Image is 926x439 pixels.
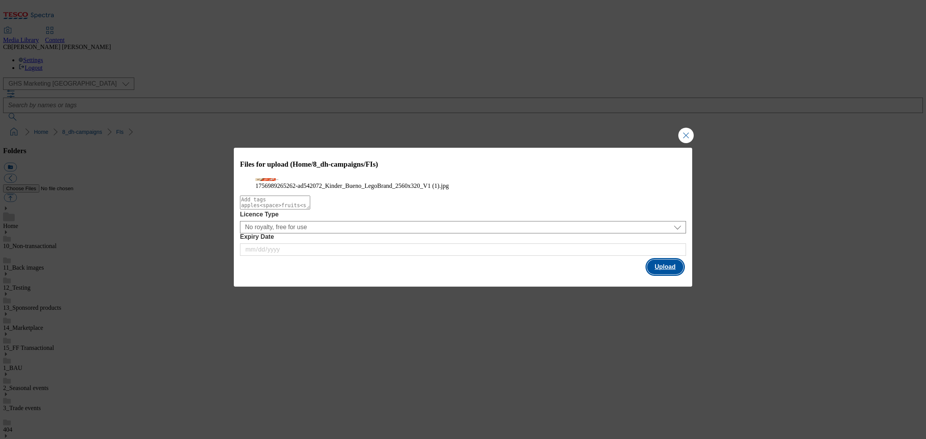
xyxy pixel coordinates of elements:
button: Upload [647,260,683,274]
button: Close Modal [678,128,694,143]
figcaption: 1756989265262-ad542072_Kinder_Bueno_LegoBrand_2560x320_V1 (1).jpg [255,182,671,189]
label: Licence Type [240,211,686,218]
h3: Files for upload (Home/8_dh-campaigns/FIs) [240,160,686,169]
label: Expiry Date [240,233,686,240]
div: Modal [234,148,692,287]
img: preview [255,178,279,181]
